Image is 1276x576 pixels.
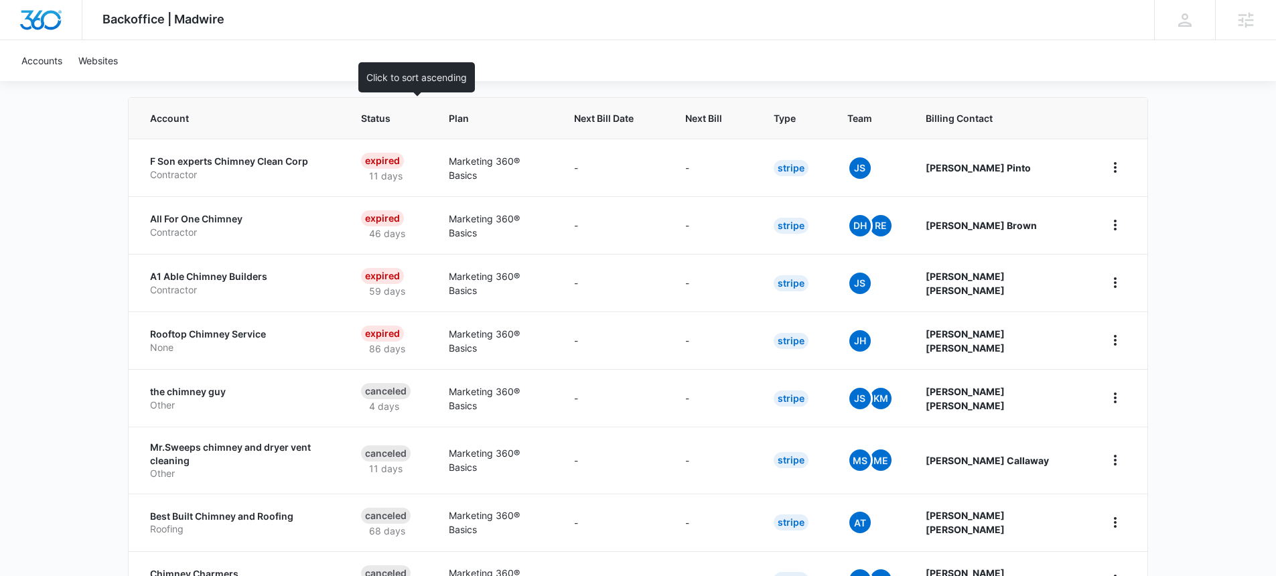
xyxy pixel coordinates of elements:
[150,270,329,296] a: A1 Able Chimney BuildersContractor
[150,510,329,523] p: Best Built Chimney and Roofing
[361,524,413,538] p: 68 days
[558,494,669,551] td: -
[449,446,541,474] p: Marketing 360® Basics
[1105,387,1126,409] button: home
[361,461,411,476] p: 11 days
[361,399,407,413] p: 4 days
[1105,214,1126,236] button: home
[669,311,758,369] td: -
[449,384,541,413] p: Marketing 360® Basics
[358,62,475,92] div: Click to sort ascending
[361,111,397,125] span: Status
[926,455,1049,466] strong: [PERSON_NAME] Callaway
[150,385,329,399] p: the chimney guy
[150,510,329,536] a: Best Built Chimney and RoofingRoofing
[361,284,413,298] p: 59 days
[449,154,541,182] p: Marketing 360® Basics
[449,508,541,536] p: Marketing 360® Basics
[558,369,669,427] td: -
[926,510,1005,535] strong: [PERSON_NAME] [PERSON_NAME]
[449,111,541,125] span: Plan
[774,160,808,176] div: Stripe
[926,271,1005,296] strong: [PERSON_NAME] [PERSON_NAME]
[926,386,1005,411] strong: [PERSON_NAME] [PERSON_NAME]
[150,283,329,297] p: Contractor
[361,226,413,240] p: 46 days
[361,268,404,284] div: Expired
[150,212,329,226] p: All For One Chimney
[150,441,329,480] a: Mr.Sweeps chimney and dryer vent cleaningOther
[361,169,411,183] p: 11 days
[150,385,329,411] a: the chimney guyOther
[669,196,758,254] td: -
[150,467,329,480] p: Other
[558,196,669,254] td: -
[669,254,758,311] td: -
[361,383,411,399] div: Canceled
[870,449,892,471] span: ME
[150,270,329,283] p: A1 Able Chimney Builders
[669,494,758,551] td: -
[849,215,871,236] span: DH
[926,162,1031,173] strong: [PERSON_NAME] Pinto
[774,333,808,349] div: Stripe
[449,327,541,355] p: Marketing 360® Basics
[1105,330,1126,351] button: home
[669,139,758,196] td: -
[361,445,411,461] div: Canceled
[150,155,329,168] p: F Son experts Chimney Clean Corp
[150,441,329,467] p: Mr.Sweeps chimney and dryer vent cleaning
[1105,512,1126,533] button: home
[849,157,871,179] span: JS
[449,212,541,240] p: Marketing 360® Basics
[150,328,329,354] a: Rooftop Chimney ServiceNone
[849,330,871,352] span: JH
[774,390,808,407] div: Stripe
[150,341,329,354] p: None
[150,212,329,238] a: All For One ChimneyContractor
[361,508,411,524] div: Canceled
[449,269,541,297] p: Marketing 360® Basics
[558,254,669,311] td: -
[361,342,413,356] p: 86 days
[1105,449,1126,471] button: home
[150,155,329,181] a: F Son experts Chimney Clean CorpContractor
[774,111,796,125] span: Type
[685,111,722,125] span: Next Bill
[870,215,892,236] span: RE
[150,399,329,412] p: Other
[361,326,404,342] div: Expired
[150,328,329,341] p: Rooftop Chimney Service
[102,12,224,26] span: Backoffice | Madwire
[558,427,669,494] td: -
[849,273,871,294] span: JS
[849,449,871,471] span: MS
[558,139,669,196] td: -
[361,210,404,226] div: Expired
[150,522,329,536] p: Roofing
[774,514,808,530] div: Stripe
[1105,157,1126,178] button: home
[926,328,1005,354] strong: [PERSON_NAME] [PERSON_NAME]
[13,40,70,81] a: Accounts
[774,218,808,234] div: Stripe
[361,153,404,169] div: Expired
[1105,272,1126,293] button: home
[774,275,808,291] div: Stripe
[150,111,309,125] span: Account
[926,220,1037,231] strong: [PERSON_NAME] Brown
[849,512,871,533] span: At
[669,369,758,427] td: -
[926,111,1072,125] span: Billing Contact
[870,388,892,409] span: KM
[847,111,874,125] span: Team
[774,452,808,468] div: Stripe
[574,111,634,125] span: Next Bill Date
[558,311,669,369] td: -
[70,40,126,81] a: Websites
[150,226,329,239] p: Contractor
[150,168,329,182] p: Contractor
[849,388,871,409] span: JS
[669,427,758,494] td: -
